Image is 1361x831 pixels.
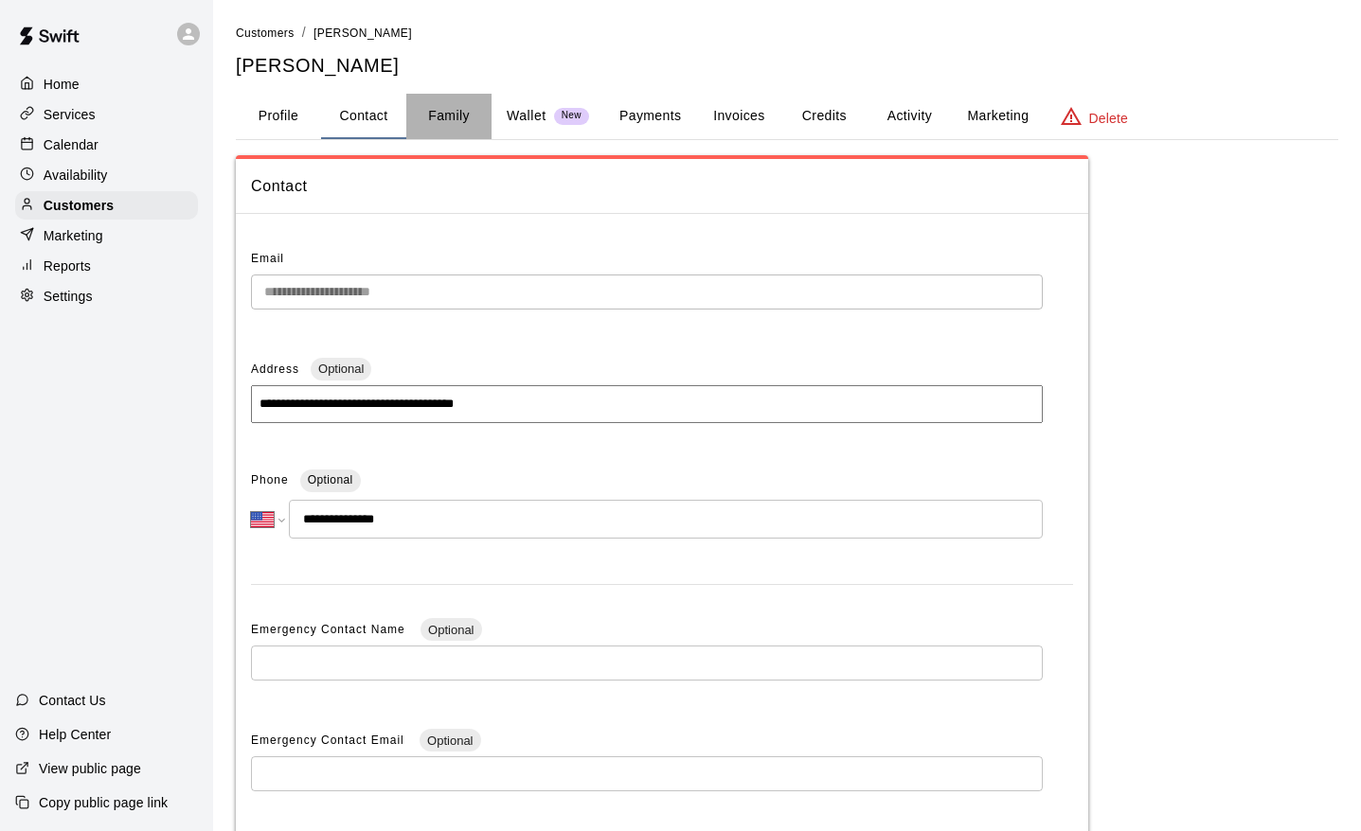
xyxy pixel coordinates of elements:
span: Customers [236,27,295,40]
p: View public page [39,759,141,778]
button: Payments [604,94,696,139]
p: Settings [44,287,93,306]
a: Customers [236,25,295,40]
a: Availability [15,161,198,189]
span: Optional [421,623,481,637]
div: The email of an existing customer can only be changed by the customer themselves at https://book.... [251,274,1043,309]
h5: [PERSON_NAME] [236,53,1338,79]
span: Emergency Contact Email [251,734,408,747]
button: Activity [867,94,952,139]
a: Services [15,100,198,129]
span: Optional [420,734,480,748]
div: basic tabs example [236,94,1338,139]
button: Credits [781,94,867,139]
p: Services [44,105,96,124]
p: Copy public page link [39,793,168,812]
button: Contact [321,94,406,139]
p: Marketing [44,226,103,245]
p: Customers [44,196,114,215]
span: Phone [251,466,289,496]
span: New [554,110,589,122]
button: Invoices [696,94,781,139]
nav: breadcrumb [236,23,1338,44]
span: Address [251,362,299,376]
p: Availability [44,166,108,185]
li: / [302,23,306,43]
p: Home [44,75,80,94]
p: Help Center [39,725,111,744]
a: Calendar [15,131,198,159]
span: Contact [251,174,1073,199]
p: Calendar [44,135,98,154]
a: Marketing [15,221,198,250]
button: Marketing [952,94,1044,139]
p: Delete [1089,109,1128,128]
span: [PERSON_NAME] [313,27,412,40]
a: Customers [15,191,198,220]
a: Settings [15,282,198,310]
p: Reports [44,256,91,275]
p: Contact Us [39,691,106,710]
span: Optional [311,362,371,376]
span: Optional [308,473,353,486]
p: Wallet [507,106,546,126]
a: Home [15,70,198,98]
button: Profile [236,94,321,139]
a: Reports [15,252,198,280]
span: Email [251,252,284,265]
span: Emergency Contact Name [251,623,409,636]
button: Family [406,94,492,139]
